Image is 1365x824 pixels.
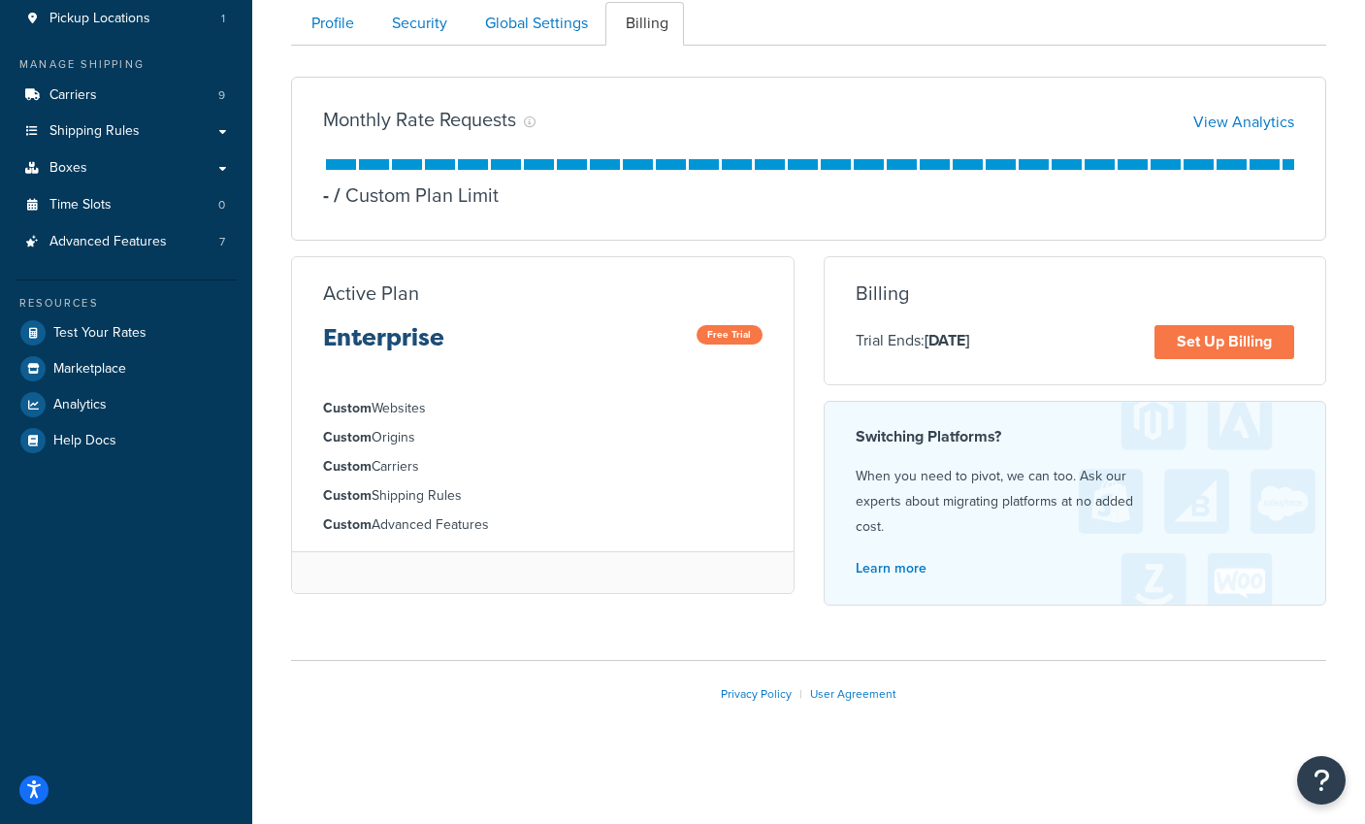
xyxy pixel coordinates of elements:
span: Shipping Rules [49,123,140,140]
li: Pickup Locations [15,1,238,37]
span: Advanced Features [49,234,167,250]
li: Origins [323,427,763,448]
span: Marketplace [53,361,126,378]
div: Resources [15,295,238,312]
li: Carriers [323,456,763,478]
strong: Custom [323,427,372,447]
li: Advanced Features [323,514,763,536]
p: - [323,181,329,209]
li: Time Slots [15,187,238,223]
h3: Billing [856,282,909,304]
a: Global Settings [465,2,603,46]
span: Time Slots [49,197,112,214]
a: Help Docs [15,423,238,458]
span: Carriers [49,87,97,104]
a: Marketplace [15,351,238,386]
p: Custom Plan Limit [329,181,499,209]
h3: Monthly Rate Requests [323,109,516,130]
div: Manage Shipping [15,56,238,73]
strong: Custom [323,456,372,477]
a: Analytics [15,387,238,422]
a: Pickup Locations 1 [15,1,238,37]
h3: Active Plan [323,282,419,304]
a: Test Your Rates [15,315,238,350]
span: Analytics [53,397,107,413]
span: / [334,181,341,210]
a: Billing [605,2,684,46]
h3: Enterprise [323,325,444,366]
span: Boxes [49,160,87,177]
a: Privacy Policy [721,685,792,703]
span: Test Your Rates [53,325,146,342]
strong: [DATE] [925,329,969,351]
p: Trial Ends: [856,328,969,353]
span: Help Docs [53,433,116,449]
a: Advanced Features 7 [15,224,238,260]
h4: Switching Platforms? [856,425,1295,448]
li: Carriers [15,78,238,114]
li: Websites [323,398,763,419]
span: 1 [221,11,225,27]
a: Profile [291,2,370,46]
li: Shipping Rules [323,485,763,507]
a: Carriers 9 [15,78,238,114]
a: Security [372,2,463,46]
strong: Custom [323,485,372,506]
p: When you need to pivot, we can too. Ask our experts about migrating platforms at no added cost. [856,464,1295,540]
button: Open Resource Center [1297,756,1346,805]
span: Pickup Locations [49,11,150,27]
a: Boxes [15,150,238,186]
a: Shipping Rules [15,114,238,149]
span: 0 [218,197,225,214]
span: Free Trial [697,325,763,345]
span: 9 [218,87,225,104]
a: View Analytics [1193,111,1294,133]
span: 7 [219,234,225,250]
li: Advanced Features [15,224,238,260]
a: Learn more [856,558,926,578]
a: Set Up Billing [1154,325,1294,359]
strong: Custom [323,398,372,418]
span: | [799,685,802,703]
a: Time Slots 0 [15,187,238,223]
strong: Custom [323,514,372,535]
a: User Agreement [810,685,896,703]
